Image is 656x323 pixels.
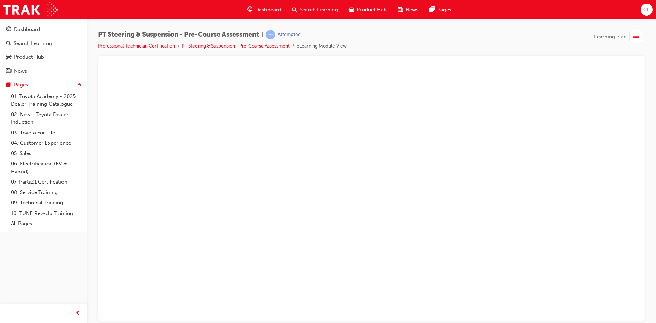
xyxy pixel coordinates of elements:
span: news-icon [398,5,403,14]
span: CL [643,6,650,14]
a: PT Steering & Suspension - Pre-Course Assessment [182,43,290,49]
a: 02. New - Toyota Dealer Induction [8,109,84,127]
a: 10. TUNE Rev-Up Training [8,208,84,219]
a: 07. Parts21 Certification [8,177,84,187]
span: prev-icon [75,309,80,318]
span: Dashboard [255,6,281,14]
span: pages-icon [429,5,435,14]
button: Pages [3,79,84,91]
img: Trak [3,2,58,17]
span: guage-icon [6,27,11,33]
span: learningRecordVerb_ATTEMPT-icon [266,30,275,39]
button: DashboardSearch LearningProduct HubNews [3,22,84,79]
a: News [3,65,84,78]
a: 09. Technical Training [8,198,84,208]
span: PT Steering & Suspension - Pre-Course Assessment [98,31,259,39]
a: search-iconSearch Learning [287,3,343,17]
span: car-icon [349,5,354,14]
a: Professional Technician Certification [98,43,175,49]
span: Pages [437,6,451,14]
button: Learning Plan [594,30,645,43]
span: Learning Plan [594,33,627,41]
a: guage-iconDashboard [242,3,287,17]
a: Search Learning [3,37,84,50]
span: search-icon [292,5,297,14]
a: pages-iconPages [424,3,457,17]
a: 03. Toyota For Life [8,127,84,138]
a: Dashboard [3,23,84,36]
span: car-icon [6,54,11,60]
div: Attempted [278,31,301,38]
a: 06. Electrification (EV & Hybrid) [8,159,84,177]
span: News [406,6,419,14]
div: Dashboard [14,26,40,33]
a: 04. Customer Experience [8,138,84,148]
span: list-icon [633,32,639,41]
div: Pages [14,81,28,89]
span: search-icon [6,41,11,47]
span: up-icon [77,81,82,90]
a: Product Hub [3,51,84,64]
div: News [14,67,27,75]
a: 08. Service Training [8,187,84,198]
a: 01. Toyota Academy - 2025 Dealer Training Catalogue [8,91,84,109]
a: 05. Sales [8,148,84,159]
a: news-iconNews [392,3,424,17]
span: | [262,31,263,39]
a: car-iconProduct Hub [343,3,392,17]
button: CL [641,4,653,16]
span: Search Learning [300,6,338,14]
span: news-icon [6,68,11,75]
div: Product Hub [14,53,44,61]
span: pages-icon [6,82,11,88]
span: guage-icon [247,5,252,14]
a: All Pages [8,218,84,229]
span: Product Hub [357,6,387,14]
div: Search Learning [14,40,52,48]
li: eLearning Module View [297,42,347,50]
